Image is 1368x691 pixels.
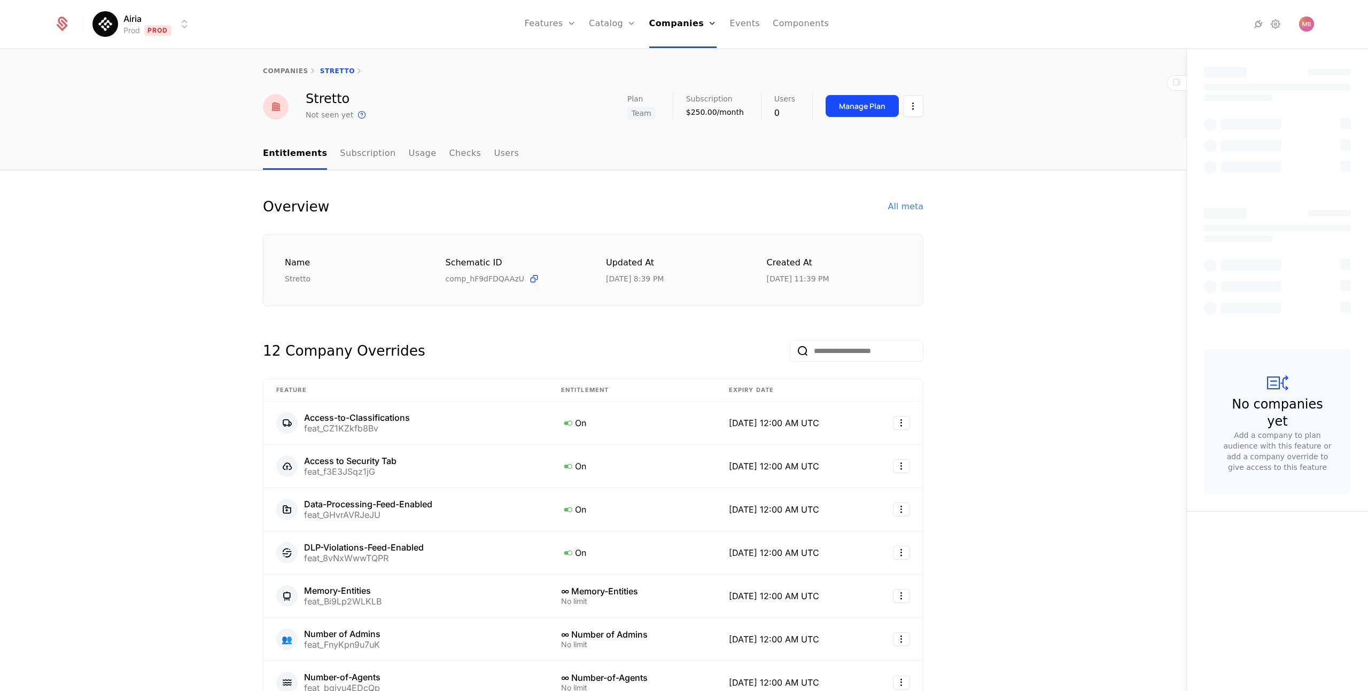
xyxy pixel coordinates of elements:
[306,109,353,120] div: Not seen yet
[449,138,481,170] a: Checks
[729,461,819,472] span: [DATE] 12:00 AM UTC
[774,95,795,103] span: Users
[729,634,819,645] span: [DATE] 12:00 AM UTC
[893,589,910,603] button: Select action
[96,12,191,36] button: Select environment
[304,413,410,422] div: Access-to-Classifications
[767,273,829,284] div: 9/12/25, 11:39 PM
[144,25,172,36] span: Prod
[893,416,910,430] button: Select action
[729,547,819,558] span: [DATE] 12:00 AM UTC
[893,632,910,646] button: Select action
[494,138,519,170] a: Users
[92,11,118,37] img: Airia
[123,25,140,36] div: Prod
[446,273,525,284] span: comp_hF9dFDQAAzU
[729,677,819,688] span: [DATE] 12:00 AM UTC
[304,597,382,606] div: feat_Bi9Lp2WLKLB
[561,502,703,516] div: On
[561,546,703,560] div: On
[304,467,397,476] div: feat_f3E3JSqz1jG
[561,673,703,682] div: ∞ Number-of-Agents
[263,196,329,217] div: Overview
[893,502,910,516] button: Select action
[729,504,819,515] span: [DATE] 12:00 AM UTC
[716,379,867,402] th: Expiry date
[561,587,703,595] div: ∞ Memory-Entities
[263,67,308,75] a: companies
[1299,17,1314,32] button: Open user button
[1269,18,1282,30] a: Settings
[304,457,397,465] div: Access to Security Tab
[263,138,327,170] a: Entitlements
[903,95,923,117] button: Select action
[304,543,424,552] div: DLP-Violations-Feed-Enabled
[263,379,548,402] th: Feature
[1225,396,1330,430] div: No companies yet
[1252,18,1265,30] a: Integrations
[893,546,910,560] button: Select action
[548,379,716,402] th: Entitlement
[893,676,910,689] button: Select action
[686,95,733,103] span: Subscription
[446,256,581,269] div: Schematic ID
[729,591,819,601] span: [DATE] 12:00 AM UTC
[1221,430,1334,473] div: Add a company to plan audience with this feature or add a company override to give access to this...
[888,200,923,213] div: All meta
[729,418,819,428] span: [DATE] 12:00 AM UTC
[304,586,382,595] div: Memory-Entities
[263,340,425,362] div: 12 Company Overrides
[304,500,432,508] div: Data-Processing-Feed-Enabled
[285,273,420,284] div: Stretto
[304,673,380,681] div: Number-of-Agents
[304,511,432,519] div: feat_GHvrAVRJeJU
[409,138,437,170] a: Usage
[304,424,410,433] div: feat_CZ1KZkfb8Bv
[606,273,664,284] div: 9/15/25, 8:39 PM
[123,12,142,25] span: Airia
[340,138,395,170] a: Subscription
[606,256,741,270] div: Updated at
[767,256,902,270] div: Created at
[276,629,298,650] div: 👥
[686,107,744,117] div: $250.00/month
[561,641,703,648] div: No limit
[561,630,703,639] div: ∞ Number of Admins
[893,459,910,473] button: Select action
[561,416,703,430] div: On
[561,598,703,605] div: No limit
[561,459,703,473] div: On
[627,95,643,103] span: Plan
[839,101,885,112] div: Manage Plan
[263,138,519,170] ul: Choose Sub Page
[306,92,368,105] div: Stretto
[263,138,923,170] nav: Main
[263,94,289,120] img: Stretto
[285,256,420,270] div: Name
[304,554,424,562] div: feat_8vNxWwwTQPR
[826,95,899,117] button: Manage Plan
[1299,17,1314,32] img: Matt Bell
[304,630,380,638] div: Number of Admins
[774,107,795,120] div: 0
[304,640,380,649] div: feat_FnyKpn9u7uK
[627,107,656,120] span: Team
